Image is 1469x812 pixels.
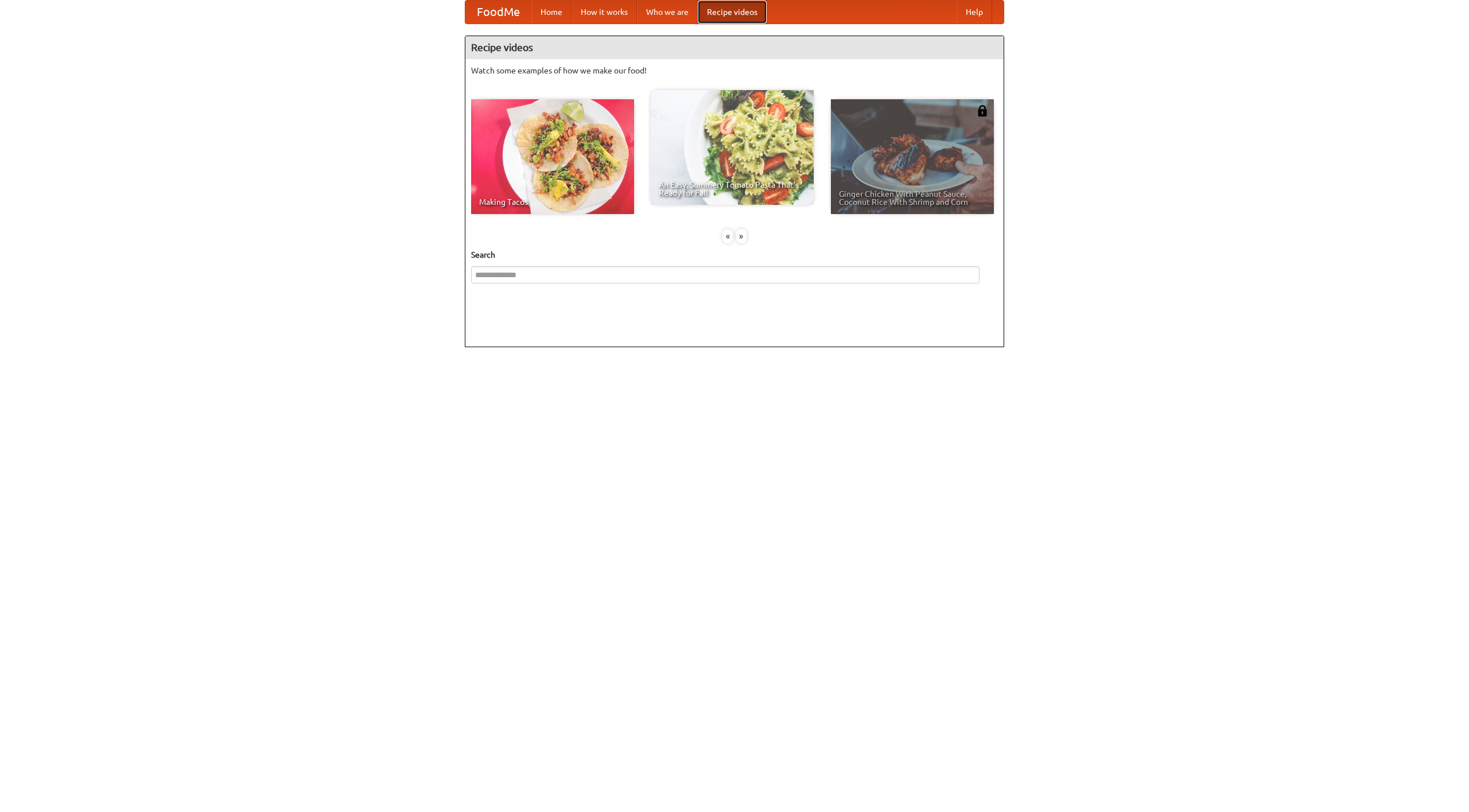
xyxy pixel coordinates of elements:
a: Help [957,1,992,24]
div: » [736,229,747,243]
a: Who we are [637,1,698,24]
span: An Easy, Summery Tomato Pasta That's Ready for Fall [659,181,806,197]
a: Recipe videos [698,1,767,24]
div: « [722,229,733,243]
h4: Recipe videos [465,36,1004,59]
a: Home [531,1,572,24]
p: Watch some examples of how we make our food! [471,65,998,76]
a: An Easy, Summery Tomato Pasta That's Ready for Fall [651,90,814,205]
span: Making Tacos [479,198,626,206]
a: Making Tacos [471,99,634,214]
img: 483408.png [977,105,988,116]
a: FoodMe [465,1,531,24]
a: How it works [572,1,637,24]
h5: Search [471,249,998,261]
